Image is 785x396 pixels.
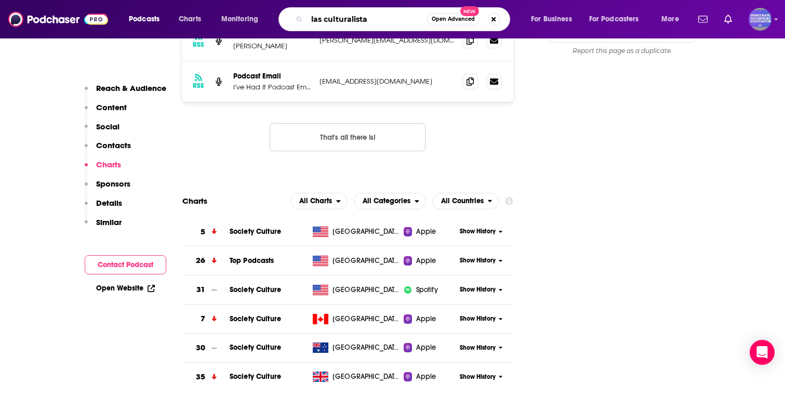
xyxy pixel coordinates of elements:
[749,8,771,31] button: Show profile menu
[589,12,639,27] span: For Podcasters
[182,218,230,246] a: 5
[96,217,122,227] p: Similar
[309,256,404,266] a: [GEOGRAPHIC_DATA]
[332,314,400,324] span: Canada
[404,285,456,295] a: iconImageSpotify
[460,285,496,294] span: Show History
[288,7,520,31] div: Search podcasts, credits, & more...
[654,11,692,28] button: open menu
[182,196,207,206] h2: Charts
[233,83,311,91] p: I’ve Had It Podcast Email
[182,334,230,362] a: 30
[290,193,348,209] h2: Platforms
[129,12,159,27] span: Podcasts
[96,179,130,189] p: Sponsors
[96,284,155,293] a: Open Website
[354,193,426,209] button: open menu
[290,193,348,209] button: open menu
[332,372,400,382] span: United Kingdom
[404,227,456,237] a: Apple
[456,344,506,352] button: Show History
[460,344,496,352] span: Show History
[332,285,400,295] span: United States
[456,256,506,265] button: Show History
[179,12,201,27] span: Charts
[460,227,496,236] span: Show History
[196,284,205,296] h3: 31
[427,13,480,25] button: Open AdvancedNew
[221,12,258,27] span: Monitoring
[85,102,127,122] button: Content
[214,11,272,28] button: open menu
[96,160,121,169] p: Charts
[661,12,679,27] span: More
[182,305,230,333] a: 7
[96,122,119,131] p: Social
[85,179,130,198] button: Sponsors
[196,371,205,383] h3: 35
[416,285,438,295] span: Spotify
[309,285,404,295] a: [GEOGRAPHIC_DATA]
[201,226,205,238] h3: 5
[582,11,654,28] button: open menu
[404,286,412,294] img: iconImage
[193,82,204,90] h3: RSS
[230,314,281,323] a: Society Culture
[460,373,496,381] span: Show History
[96,198,122,208] p: Details
[460,314,496,323] span: Show History
[85,160,121,179] button: Charts
[122,11,173,28] button: open menu
[354,193,426,209] h2: Categories
[85,198,122,217] button: Details
[96,140,131,150] p: Contacts
[416,372,436,382] span: Apple
[404,256,456,266] a: Apple
[416,256,436,266] span: Apple
[432,193,499,209] h2: Countries
[524,11,585,28] button: open menu
[432,193,499,209] button: open menu
[196,255,205,267] h3: 26
[230,227,281,236] a: Society Culture
[182,246,230,275] a: 26
[85,83,166,102] button: Reach & Audience
[270,123,425,151] button: Nothing here.
[694,10,712,28] a: Show notifications dropdown
[96,102,127,112] p: Content
[307,11,427,28] input: Search podcasts, credits, & more...
[416,227,436,237] span: Apple
[230,285,281,294] a: Society Culture
[182,275,230,304] a: 31
[230,372,281,381] a: Society Culture
[85,122,119,141] button: Social
[404,314,456,324] a: Apple
[460,256,496,265] span: Show History
[460,6,479,16] span: New
[230,343,281,352] a: Society Culture
[531,12,572,27] span: For Business
[456,285,506,294] button: Show History
[182,363,230,391] a: 35
[201,313,205,325] h3: 7
[172,11,207,28] a: Charts
[85,217,122,236] button: Similar
[320,36,455,45] p: [PERSON_NAME][EMAIL_ADDRESS][DOMAIN_NAME]
[309,372,404,382] a: [GEOGRAPHIC_DATA]
[544,47,700,55] div: Report this page as a duplicate.
[8,9,108,29] img: Podchaser - Follow, Share and Rate Podcasts
[456,373,506,381] button: Show History
[309,314,404,324] a: [GEOGRAPHIC_DATA]
[456,314,506,323] button: Show History
[193,41,204,49] h3: RSS
[85,255,166,274] button: Contact Podcast
[230,256,274,265] a: Top Podcasts
[233,42,311,50] p: [PERSON_NAME]
[749,8,771,31] span: Logged in as DemGovs-Hamelburg
[196,342,205,354] h3: 30
[332,256,400,266] span: United States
